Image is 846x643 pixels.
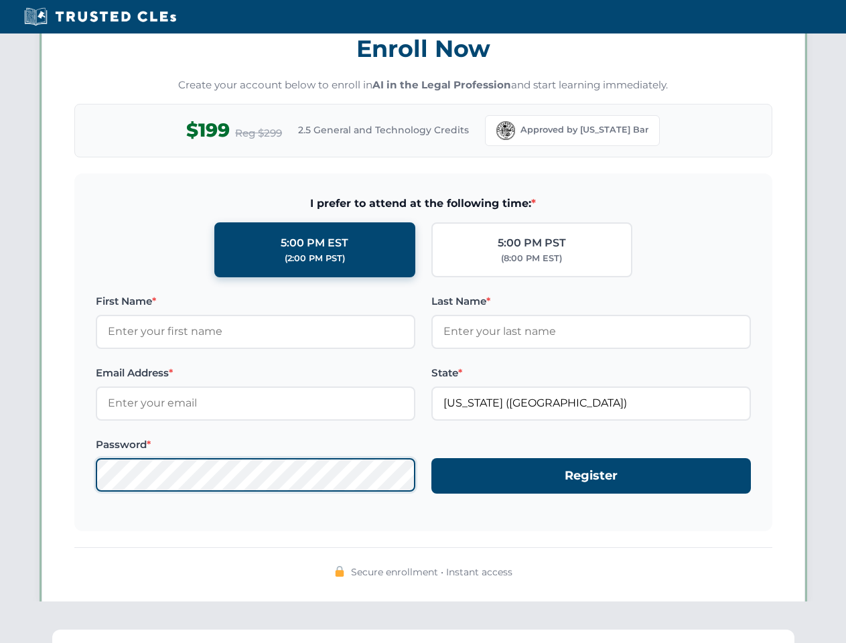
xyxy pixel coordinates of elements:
[96,195,751,212] span: I prefer to attend at the following time:
[431,293,751,309] label: Last Name
[96,437,415,453] label: Password
[372,78,511,91] strong: AI in the Legal Profession
[96,293,415,309] label: First Name
[235,125,282,141] span: Reg $299
[96,386,415,420] input: Enter your email
[501,252,562,265] div: (8:00 PM EST)
[431,365,751,381] label: State
[74,27,772,70] h3: Enroll Now
[431,386,751,420] input: Florida (FL)
[496,121,515,140] img: Florida Bar
[431,315,751,348] input: Enter your last name
[96,315,415,348] input: Enter your first name
[334,566,345,577] img: 🔒
[186,115,230,145] span: $199
[520,123,648,137] span: Approved by [US_STATE] Bar
[351,565,512,579] span: Secure enrollment • Instant access
[298,123,469,137] span: 2.5 General and Technology Credits
[96,365,415,381] label: Email Address
[431,458,751,494] button: Register
[281,234,348,252] div: 5:00 PM EST
[498,234,566,252] div: 5:00 PM PST
[285,252,345,265] div: (2:00 PM PST)
[74,78,772,93] p: Create your account below to enroll in and start learning immediately.
[20,7,180,27] img: Trusted CLEs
